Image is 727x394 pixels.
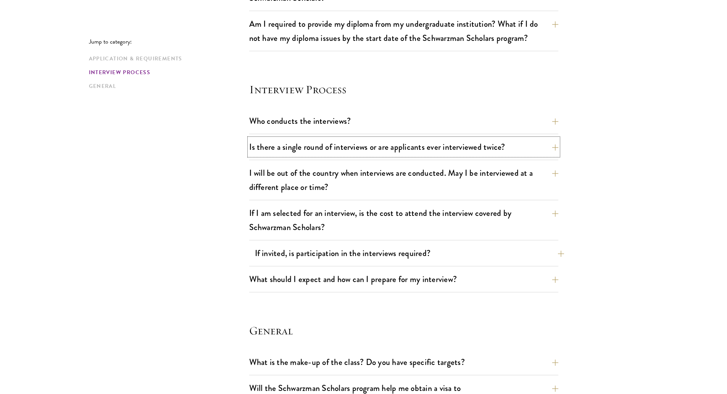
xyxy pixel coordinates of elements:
[249,112,558,130] button: Who conducts the interviews?
[249,164,558,196] button: I will be out of the country when interviews are conducted. May I be interviewed at a different p...
[255,245,564,262] button: If invited, is participation in the interviews required?
[249,271,558,288] button: What should I expect and how can I prepare for my interview?
[89,38,249,45] p: Jump to category:
[89,55,245,63] a: Application & Requirements
[249,15,558,47] button: Am I required to provide my diploma from my undergraduate institution? What if I do not have my d...
[89,82,245,90] a: General
[249,323,558,338] h4: General
[249,82,558,97] h4: Interview Process
[89,68,245,76] a: Interview Process
[249,138,558,156] button: Is there a single round of interviews or are applicants ever interviewed twice?
[249,204,558,236] button: If I am selected for an interview, is the cost to attend the interview covered by Schwarzman Scho...
[249,353,558,371] button: What is the make-up of the class? Do you have specific targets?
